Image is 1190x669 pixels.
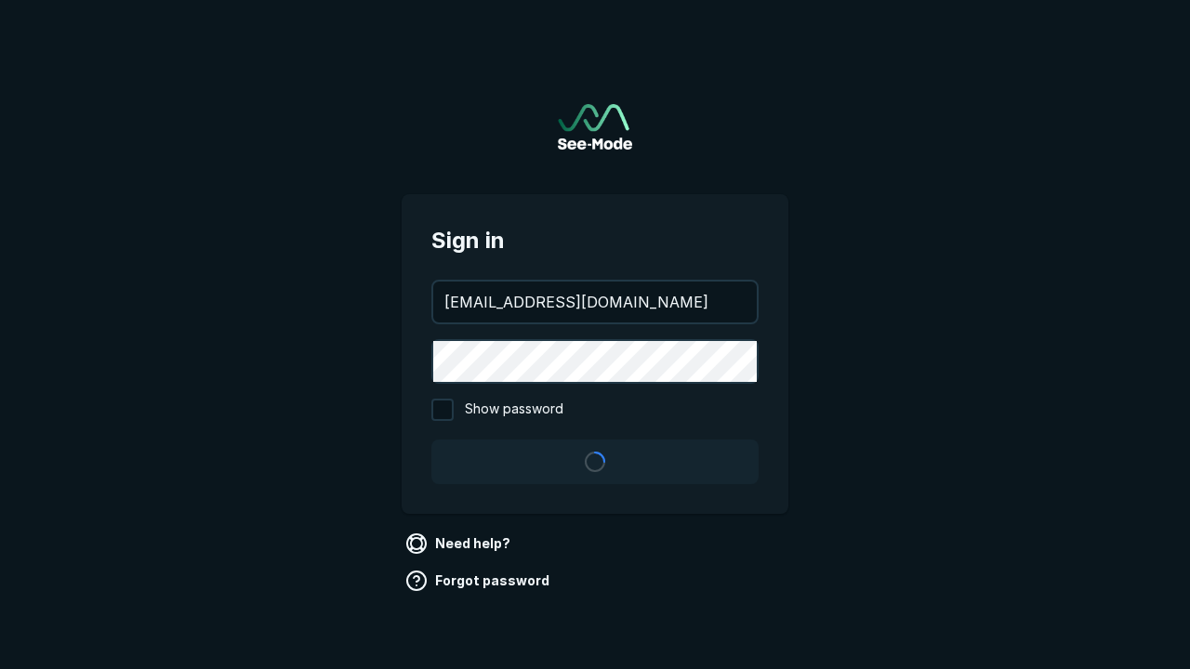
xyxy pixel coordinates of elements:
span: Sign in [431,224,759,257]
a: Need help? [402,529,518,558]
input: your@email.com [433,282,757,322]
a: Go to sign in [558,104,632,150]
a: Forgot password [402,566,557,596]
img: See-Mode Logo [558,104,632,150]
span: Show password [465,399,563,421]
